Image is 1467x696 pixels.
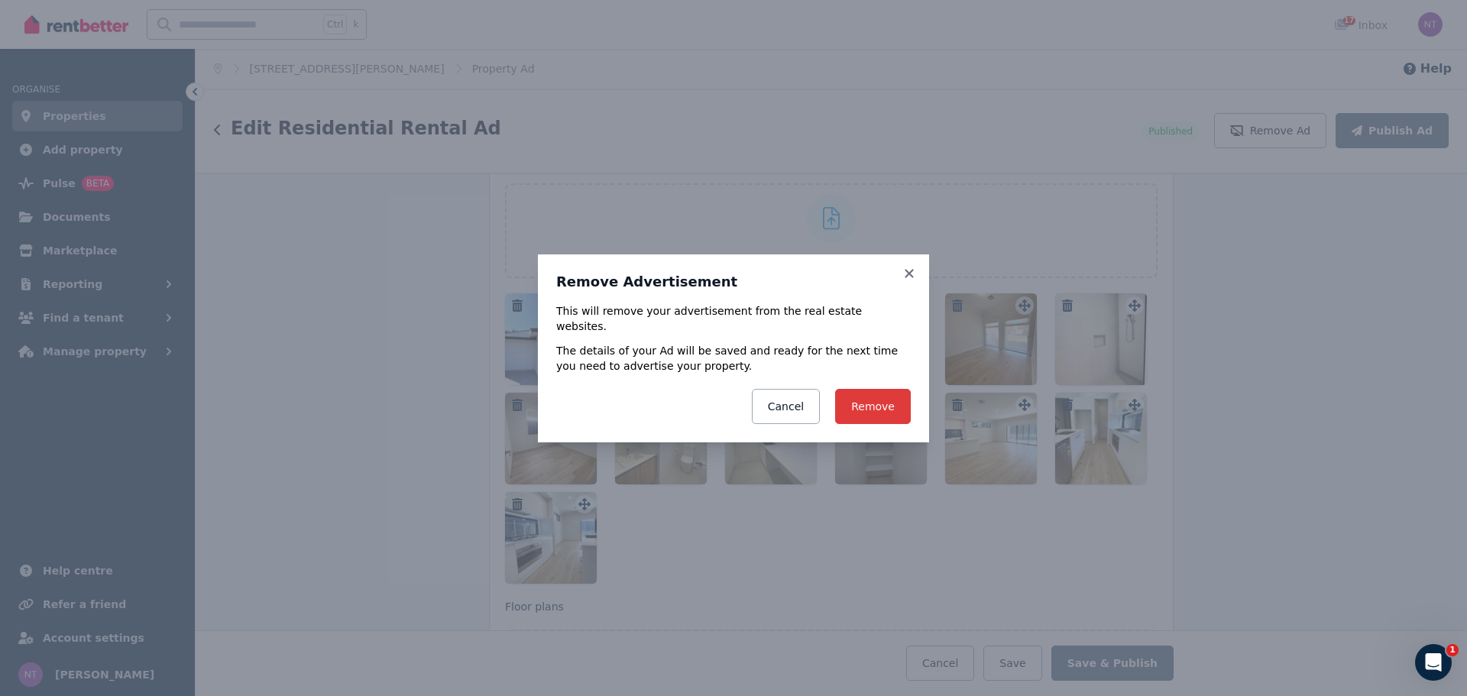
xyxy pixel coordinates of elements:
[1415,644,1452,681] iframe: Intercom live chat
[556,273,911,291] h3: Remove Advertisement
[1446,644,1459,656] span: 1
[556,303,911,334] p: This will remove your advertisement from the real estate websites.
[556,343,911,374] p: The details of your Ad will be saved and ready for the next time you need to advertise your prope...
[835,389,911,424] button: Remove
[752,389,820,424] button: Cancel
